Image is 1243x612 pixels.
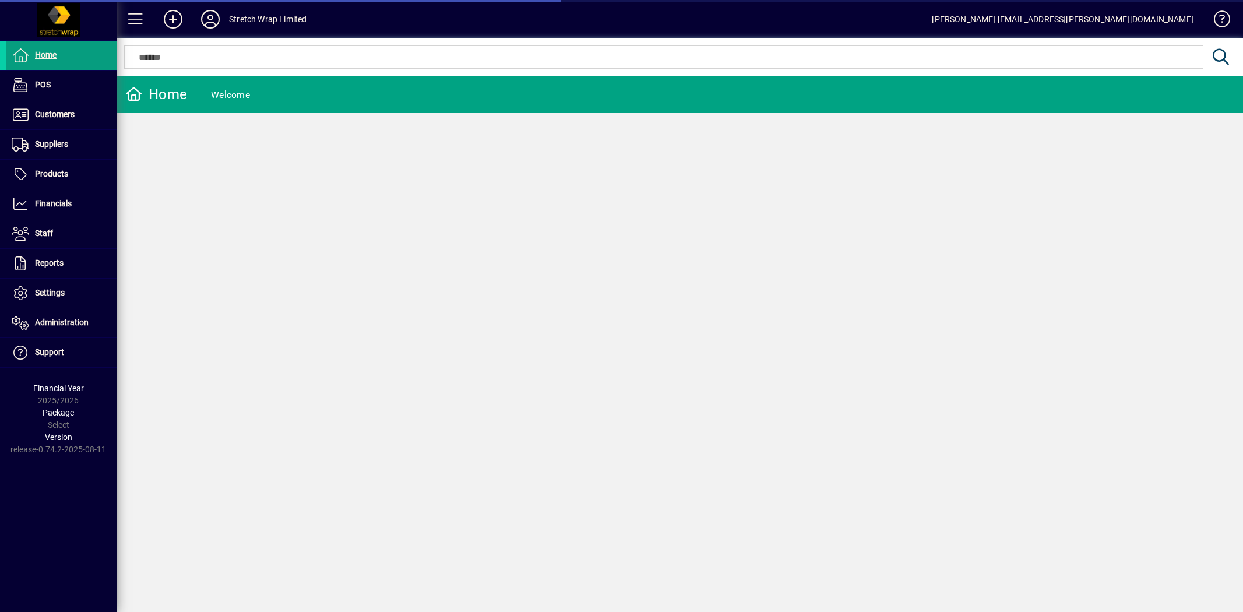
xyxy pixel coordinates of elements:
span: POS [35,80,51,89]
div: Home [125,85,187,104]
span: Package [43,408,74,417]
a: Products [6,160,117,189]
span: Customers [35,110,75,119]
a: Settings [6,279,117,308]
span: Products [35,169,68,178]
span: Administration [35,318,89,327]
a: Suppliers [6,130,117,159]
a: POS [6,71,117,100]
div: [PERSON_NAME] [EMAIL_ADDRESS][PERSON_NAME][DOMAIN_NAME] [932,10,1193,29]
div: Welcome [211,86,250,104]
a: Reports [6,249,117,278]
span: Staff [35,228,53,238]
span: Financials [35,199,72,208]
button: Profile [192,9,229,30]
span: Version [45,432,72,442]
a: Support [6,338,117,367]
a: Administration [6,308,117,337]
button: Add [154,9,192,30]
span: Suppliers [35,139,68,149]
a: Customers [6,100,117,129]
a: Financials [6,189,117,219]
a: Knowledge Base [1205,2,1228,40]
span: Settings [35,288,65,297]
div: Stretch Wrap Limited [229,10,307,29]
a: Staff [6,219,117,248]
span: Support [35,347,64,357]
span: Home [35,50,57,59]
span: Financial Year [33,384,84,393]
span: Reports [35,258,64,268]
